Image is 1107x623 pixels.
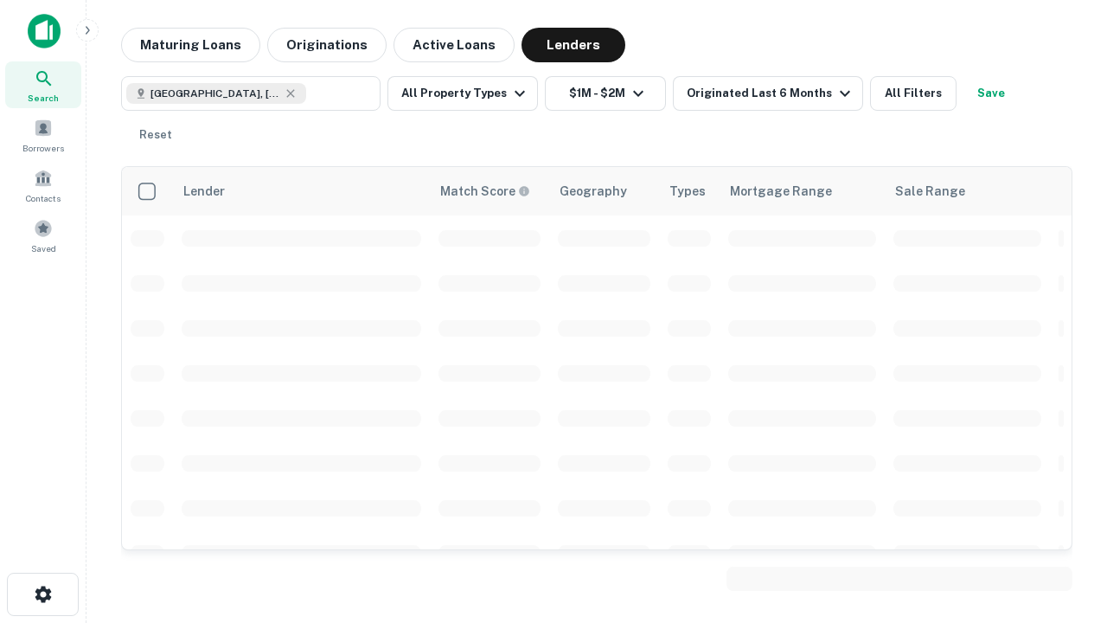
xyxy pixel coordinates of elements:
[430,167,549,215] th: Capitalize uses an advanced AI algorithm to match your search with the best lender. The match sco...
[394,28,515,62] button: Active Loans
[440,182,527,201] h6: Match Score
[730,181,832,202] div: Mortgage Range
[5,61,81,108] a: Search
[267,28,387,62] button: Originations
[669,181,706,202] div: Types
[963,76,1019,111] button: Save your search to get updates of matches that match your search criteria.
[895,181,965,202] div: Sale Range
[22,141,64,155] span: Borrowers
[560,181,627,202] div: Geography
[440,182,530,201] div: Capitalize uses an advanced AI algorithm to match your search with the best lender. The match sco...
[545,76,666,111] button: $1M - $2M
[885,167,1050,215] th: Sale Range
[387,76,538,111] button: All Property Types
[5,112,81,158] a: Borrowers
[26,191,61,205] span: Contacts
[673,76,863,111] button: Originated Last 6 Months
[870,76,957,111] button: All Filters
[687,83,855,104] div: Originated Last 6 Months
[150,86,280,101] span: [GEOGRAPHIC_DATA], [GEOGRAPHIC_DATA], [GEOGRAPHIC_DATA]
[720,167,885,215] th: Mortgage Range
[5,212,81,259] a: Saved
[173,167,430,215] th: Lender
[549,167,659,215] th: Geography
[522,28,625,62] button: Lenders
[28,14,61,48] img: capitalize-icon.png
[128,118,183,152] button: Reset
[28,91,59,105] span: Search
[659,167,720,215] th: Types
[31,241,56,255] span: Saved
[121,28,260,62] button: Maturing Loans
[183,181,225,202] div: Lender
[5,162,81,209] a: Contacts
[1021,429,1107,512] iframe: Chat Widget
